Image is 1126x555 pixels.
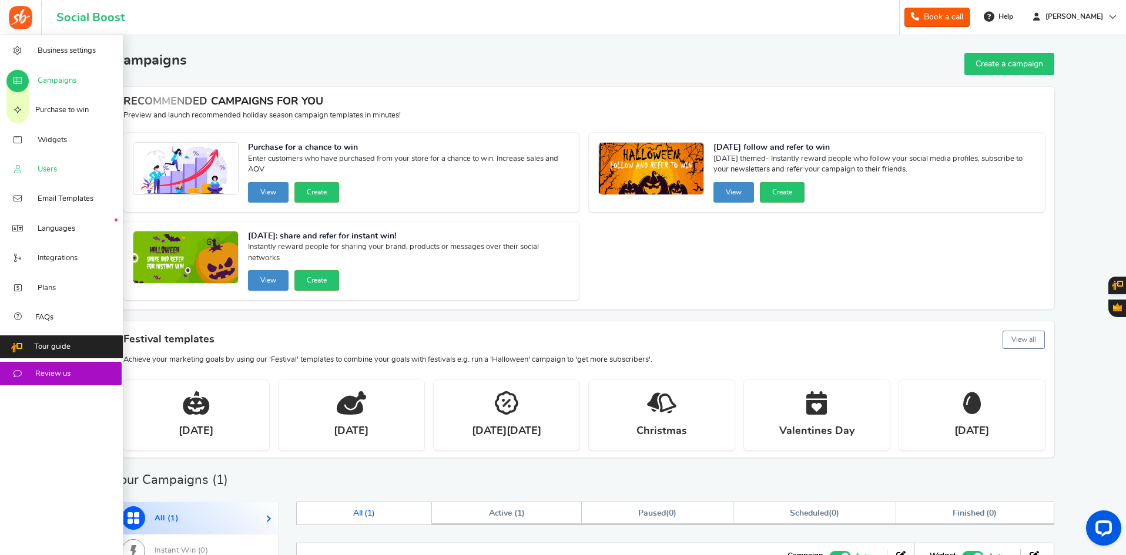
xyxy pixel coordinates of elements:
[248,231,570,243] strong: [DATE]: share and refer for instant win!
[133,143,238,196] img: Recommended Campaigns
[115,218,118,221] em: New
[38,76,76,86] span: Campaigns
[38,46,96,56] span: Business settings
[713,154,1035,177] span: [DATE] themed- Instantly reward people who follow your social media profiles, subscribe to your n...
[179,424,213,439] strong: [DATE]
[114,474,228,486] h2: Your Campaigns ( )
[954,424,989,439] strong: [DATE]
[713,142,1035,154] strong: [DATE] follow and refer to win
[9,6,32,29] img: Social Boost
[34,342,71,352] span: Tour guide
[1003,331,1045,349] button: View all
[38,164,57,175] span: Users
[353,509,376,517] span: All ( )
[790,509,829,517] span: Scheduled
[1041,12,1108,22] span: [PERSON_NAME]
[248,182,289,203] button: View
[38,135,67,146] span: Widgets
[56,11,125,24] h1: Social Boost
[248,270,289,291] button: View
[1077,506,1126,555] iframe: LiveChat chat widget
[123,355,1045,365] p: Achieve your marketing goals by using our 'Festival' templates to combine your goals with festiva...
[1113,303,1122,311] span: Gratisfaction
[35,105,89,116] span: Purchase to win
[489,509,525,517] span: Active ( )
[367,509,372,517] span: 1
[472,424,541,439] strong: [DATE][DATE]
[517,509,522,517] span: 1
[114,53,187,68] h2: Campaigns
[294,270,339,291] button: Create
[123,110,1045,121] p: Preview and launch recommended holiday season campaign templates in minutes!
[35,369,71,379] span: Review us
[248,154,570,177] span: Enter customers who have purchased from your store for a chance to win. Increase sales and AOV
[133,231,238,284] img: Recommended Campaigns
[170,514,176,522] span: 1
[832,509,836,517] span: 0
[216,473,224,486] span: 1
[248,142,570,154] strong: Purchase for a chance to win
[38,194,93,204] span: Email Templates
[38,283,56,294] span: Plans
[979,7,1019,26] a: Help
[248,242,570,265] span: Instantly reward people for sharing your brand, products or messages over their social networks
[200,547,206,554] span: 0
[996,12,1013,22] span: Help
[38,253,78,264] span: Integrations
[779,424,854,439] strong: Valentines Day
[636,424,687,439] strong: Christmas
[669,509,673,517] span: 0
[1108,300,1126,317] button: Gratisfaction
[38,224,75,234] span: Languages
[638,509,676,517] span: ( )
[334,424,368,439] strong: [DATE]
[713,182,754,203] button: View
[989,509,994,517] span: 0
[123,96,1045,108] h4: RECOMMENDED CAMPAIGNS FOR YOU
[760,182,805,203] button: Create
[155,514,179,522] span: All ( )
[35,312,53,323] span: FAQs
[599,143,703,196] img: Recommended Campaigns
[904,8,970,27] a: Book a call
[638,509,666,517] span: Paused
[790,509,839,517] span: ( )
[294,182,339,203] button: Create
[964,53,1054,75] a: Create a campaign
[953,509,997,517] span: Finished ( )
[155,547,209,554] span: Instant Win ( )
[123,328,1045,351] h4: Festival templates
